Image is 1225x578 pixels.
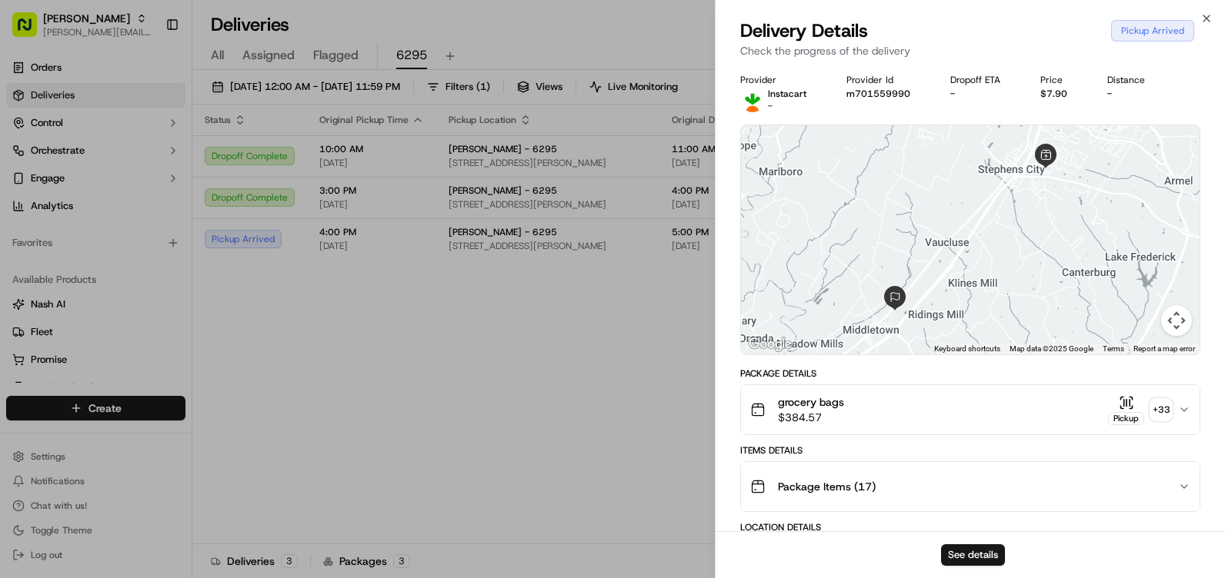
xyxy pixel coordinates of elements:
div: Price [1040,74,1083,86]
div: + 33 [1150,399,1172,420]
div: 📗 [15,224,28,237]
div: Package Details [740,367,1200,380]
span: Knowledge Base [31,223,118,238]
img: Google [745,334,796,354]
div: Location Details [740,521,1200,533]
p: Welcome 👋 [15,61,280,86]
span: API Documentation [145,223,247,238]
div: - [950,88,1016,100]
a: Powered byPylon [108,260,186,272]
a: Terms (opens in new tab) [1103,344,1124,353]
div: 💻 [130,224,142,237]
span: Pylon [153,261,186,272]
span: - [768,100,773,112]
div: Pickup [1108,412,1144,425]
div: Items Details [740,444,1200,457]
span: Delivery Details [740,18,868,43]
button: Keyboard shortcuts [934,344,1000,354]
button: See details [941,544,1005,566]
button: grocery bags$384.57Pickup+33 [741,385,1200,434]
div: - [1107,88,1160,100]
div: Start new chat [52,147,252,162]
a: 📗Knowledge Base [9,217,124,244]
div: Dropoff ETA [950,74,1016,86]
button: Map camera controls [1161,305,1192,336]
img: Nash [15,15,46,46]
img: profile_instacart_ahold_partner.png [740,88,765,112]
div: Provider Id [846,74,926,86]
p: Check the progress of the delivery [740,43,1200,58]
span: Package Items ( 17 ) [778,479,876,494]
input: Got a question? Start typing here... [40,99,277,115]
button: m701559990 [846,88,910,100]
span: grocery bags [778,394,844,410]
a: 💻API Documentation [124,217,253,244]
button: Pickup [1108,395,1144,425]
div: Provider [740,74,822,86]
span: Map data ©2025 Google [1010,344,1093,353]
div: $7.90 [1040,88,1083,100]
a: Report a map error [1133,344,1195,353]
img: 1736555255976-a54dd68f-1ca7-489b-9aae-adbdc363a1c4 [15,147,43,174]
div: We're available if you need us! [52,162,195,174]
p: Instacart [768,88,806,100]
a: Open this area in Google Maps (opens a new window) [745,334,796,354]
button: Pickup+33 [1108,395,1172,425]
button: Package Items (17) [741,462,1200,511]
div: Distance [1107,74,1160,86]
span: $384.57 [778,410,844,425]
button: Start new chat [262,151,280,170]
